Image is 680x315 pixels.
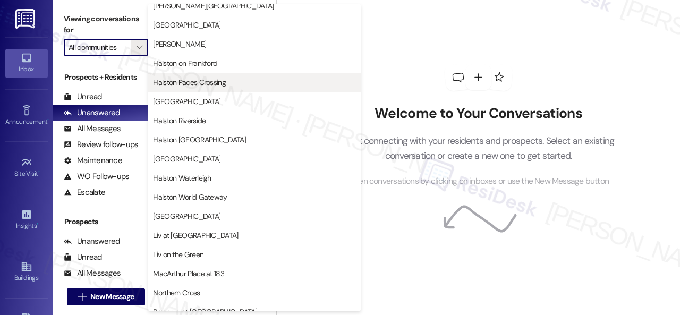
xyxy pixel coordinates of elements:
a: Inbox [5,49,48,78]
span: New Message [90,291,134,302]
span: [GEOGRAPHIC_DATA] [153,96,220,107]
button: New Message [67,288,146,305]
img: ResiDesk Logo [15,9,37,29]
div: Prospects + Residents [53,72,159,83]
a: Insights • [5,206,48,234]
div: Escalate [64,187,105,198]
span: [GEOGRAPHIC_DATA] [153,211,220,222]
div: Unanswered [64,107,120,118]
a: Buildings [5,258,48,286]
span: Liv on the Green [153,249,203,260]
i:  [137,43,142,52]
div: Maintenance [64,155,122,166]
h2: Welcome to Your Conversations [327,105,631,122]
span: Halston Riverside [153,115,206,126]
div: Prospects [53,216,159,227]
label: Viewing conversations for [64,11,148,39]
div: All Messages [64,268,121,279]
span: [PERSON_NAME] [153,39,206,49]
span: • [37,220,38,228]
span: [PERSON_NAME][GEOGRAPHIC_DATA] [153,1,274,11]
p: Start connecting with your residents and prospects. Select an existing conversation or create a n... [327,133,631,164]
i:  [78,293,86,301]
div: WO Follow-ups [64,171,129,182]
span: Halston Paces Crossing [153,77,226,88]
span: [GEOGRAPHIC_DATA] [153,154,220,164]
input: All communities [69,39,131,56]
div: Unread [64,91,102,103]
span: • [38,168,40,176]
span: Open conversations by clicking on inboxes or use the New Message button [348,175,609,188]
span: Halston [GEOGRAPHIC_DATA] [153,134,246,145]
span: [GEOGRAPHIC_DATA] [153,20,220,30]
span: Northern Cross [153,287,200,298]
a: Site Visit • [5,154,48,182]
span: Liv at [GEOGRAPHIC_DATA] [153,230,238,241]
div: Unanswered [64,236,120,247]
span: Halston on Frankford [153,58,217,69]
div: Unread [64,252,102,263]
div: Review follow-ups [64,139,138,150]
span: MacArthur Place at 183 [153,268,224,279]
div: All Messages [64,123,121,134]
span: Halston World Gateway [153,192,227,202]
span: Halston Waterleigh [153,173,211,183]
span: • [47,116,49,124]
